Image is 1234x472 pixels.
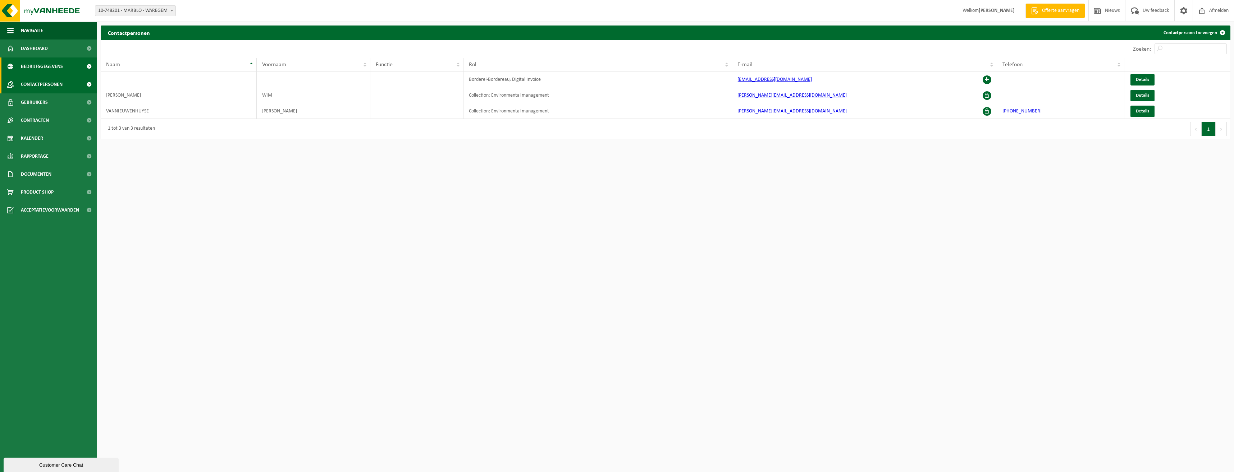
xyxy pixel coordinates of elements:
h2: Contactpersonen [101,26,157,40]
span: Details [1136,109,1149,114]
a: [PHONE_NUMBER] [1002,108,1042,114]
button: Next [1216,122,1227,136]
span: 10-748201 - MARBLO - WAREGEM [95,5,176,16]
span: Rol [469,62,476,68]
span: Product Shop [21,183,54,201]
button: Previous [1190,122,1202,136]
span: Naam [106,62,120,68]
span: 10-748201 - MARBLO - WAREGEM [95,6,175,16]
span: Contracten [21,111,49,129]
a: Contactpersoon toevoegen [1158,26,1230,40]
label: Zoeken: [1133,46,1151,52]
span: Acceptatievoorwaarden [21,201,79,219]
span: Voornaam [262,62,286,68]
span: Bedrijfsgegevens [21,57,63,75]
a: Details [1130,90,1155,101]
td: VANNIEUWENHUYSE [101,103,257,119]
strong: [PERSON_NAME] [979,8,1015,13]
span: Kalender [21,129,43,147]
a: Offerte aanvragen [1025,4,1085,18]
span: Gebruikers [21,93,48,111]
span: Offerte aanvragen [1040,7,1081,14]
span: Dashboard [21,40,48,57]
iframe: chat widget [4,456,120,472]
div: 1 tot 3 van 3 resultaten [104,122,155,135]
td: WIM [257,87,370,103]
a: [PERSON_NAME][EMAIL_ADDRESS][DOMAIN_NAME] [737,93,847,98]
td: [PERSON_NAME] [257,103,370,119]
span: E-mail [737,62,753,68]
td: Collection; Environmental management [463,87,732,103]
span: Contactpersonen [21,75,63,93]
span: Navigatie [21,22,43,40]
td: Collection; Environmental management [463,103,732,119]
a: [EMAIL_ADDRESS][DOMAIN_NAME] [737,77,812,82]
span: Functie [376,62,393,68]
button: 1 [1202,122,1216,136]
a: Details [1130,106,1155,117]
span: Rapportage [21,147,49,165]
td: Borderel-Bordereau; Digital Invoice [463,71,732,87]
td: [PERSON_NAME] [101,87,257,103]
span: Details [1136,93,1149,98]
span: Details [1136,77,1149,82]
span: Documenten [21,165,51,183]
a: [PERSON_NAME][EMAIL_ADDRESS][DOMAIN_NAME] [737,108,847,114]
a: Details [1130,74,1155,85]
span: Telefoon [1002,62,1023,68]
